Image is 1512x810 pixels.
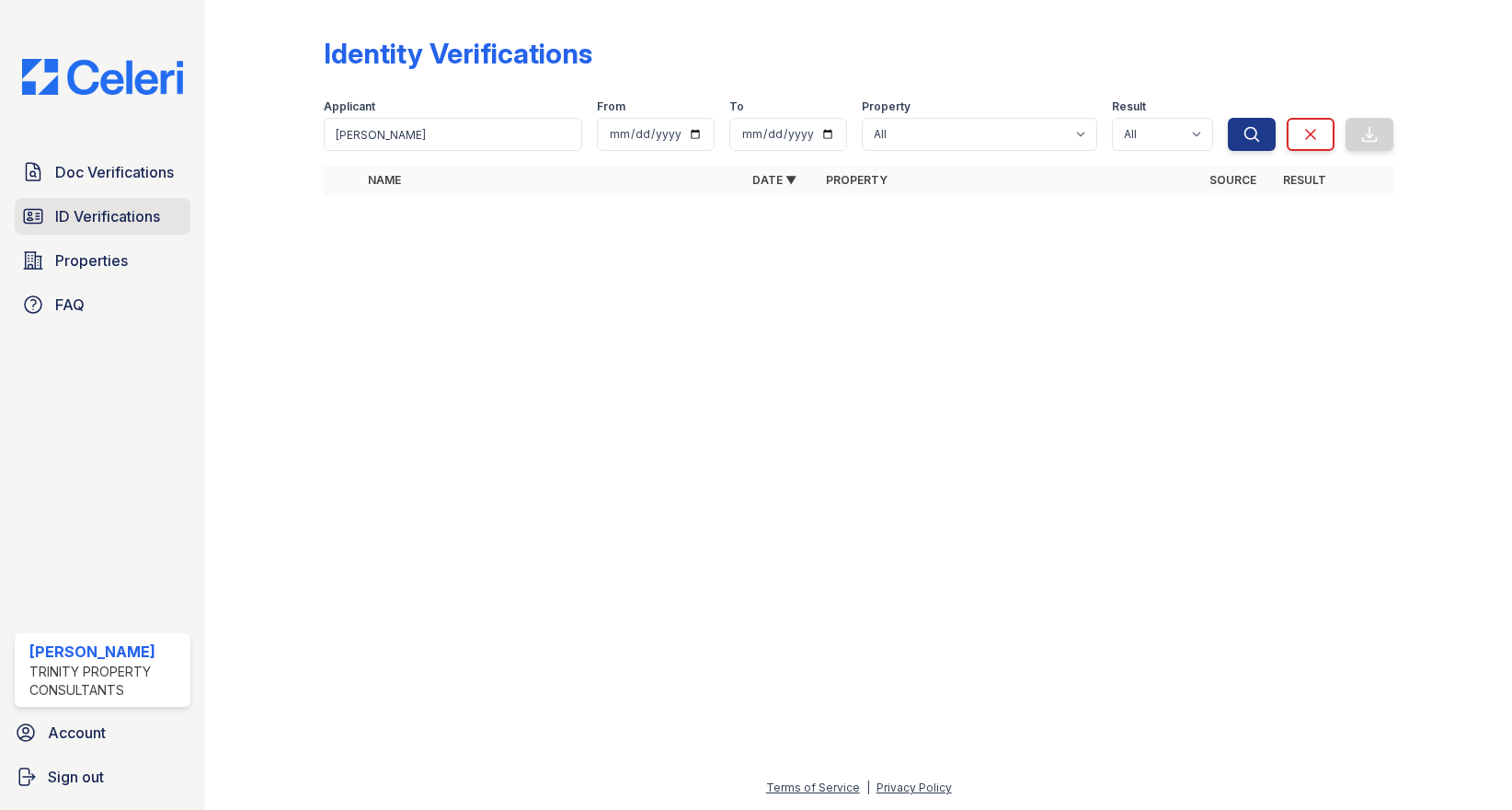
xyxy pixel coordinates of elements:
span: Doc Verifications [55,161,174,183]
div: | [866,781,870,794]
label: Property [862,99,911,114]
a: Account [7,714,198,751]
a: FAQ [15,286,190,323]
a: Sign out [7,758,198,795]
a: Source [1209,173,1256,187]
span: FAQ [55,294,85,316]
input: Search by name or phone number [324,118,582,151]
span: Account [48,722,106,744]
label: To [729,99,744,114]
label: Result [1112,99,1146,114]
img: CE_Logo_Blue-a8612792a0a2168367f1c8372b55b34899dd931a85d93a1a3d3e32e68fde9ad4.png [7,59,198,95]
div: Identity Verifications [324,37,592,70]
span: Properties [55,249,128,272]
a: Privacy Policy [876,781,952,794]
a: Doc Verifications [15,154,190,191]
div: Trinity Property Consultants [29,663,183,700]
span: Sign out [48,766,104,788]
a: Name [368,173,401,187]
a: Properties [15,242,190,279]
div: [PERSON_NAME] [29,641,183,663]
a: Terms of Service [766,781,860,794]
span: ID Verifications [55,205,160,227]
a: Result [1283,173,1326,187]
a: ID Verifications [15,198,190,235]
a: Property [826,173,888,187]
a: Date ▼ [752,173,796,187]
label: From [597,99,625,114]
label: Applicant [324,99,375,114]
